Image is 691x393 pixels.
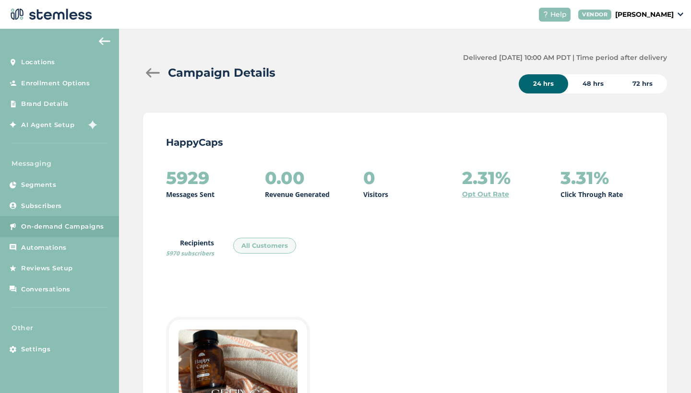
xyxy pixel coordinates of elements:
img: icon-help-white-03924b79.svg [543,12,548,17]
p: Click Through Rate [560,189,623,199]
div: 48 hrs [568,74,618,93]
span: Settings [21,345,50,354]
p: Messages Sent [166,189,214,199]
img: icon-arrow-back-accent-c549486e.svg [99,37,110,45]
label: Recipients [166,238,214,258]
span: Conversations [21,285,71,294]
span: On-demand Campaigns [21,222,104,231]
span: Automations [21,243,67,253]
div: 72 hrs [618,74,667,93]
label: Delivered [DATE] 10:00 AM PDT | Time period after delivery [463,53,667,63]
span: Locations [21,58,55,67]
img: glitter-stars-b7820f95.gif [82,115,101,134]
span: Reviews Setup [21,264,73,273]
h2: 5929 [166,168,209,187]
span: Segments [21,180,56,190]
p: HappyCaps [166,136,644,149]
a: Opt Out Rate [462,189,509,199]
h2: 0.00 [265,168,305,187]
iframe: Chat Widget [643,347,691,393]
span: Subscribers [21,201,62,211]
h2: 3.31% [560,168,609,187]
h2: Campaign Details [168,64,275,81]
h2: 2.31% [462,168,511,187]
span: Help [550,10,567,20]
img: icon_down-arrow-small-66adaf34.svg [678,12,683,16]
div: 24 hrs [519,74,568,93]
span: Brand Details [21,99,69,109]
div: All Customers [233,238,296,254]
p: Visitors [363,189,388,199]
p: Revenue Generated [265,189,330,199]
img: logo-dark-0685b13c.svg [8,5,92,24]
span: 5970 subscribers [166,249,214,257]
div: VENDOR [578,10,611,20]
h2: 0 [363,168,375,187]
span: Enrollment Options [21,79,90,88]
p: [PERSON_NAME] [615,10,674,20]
span: AI Agent Setup [21,120,74,130]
